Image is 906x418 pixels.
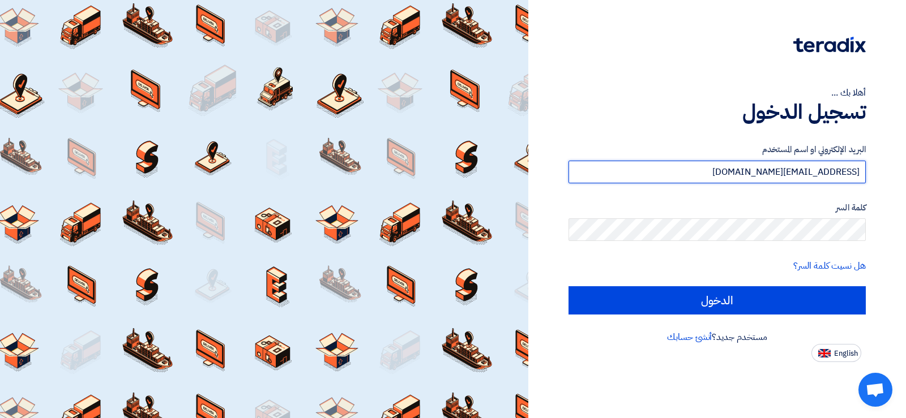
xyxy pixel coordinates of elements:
label: كلمة السر [569,201,866,214]
img: Teradix logo [793,37,866,53]
img: en-US.png [818,349,831,357]
a: هل نسيت كلمة السر؟ [793,259,866,273]
a: أنشئ حسابك [667,330,712,344]
input: الدخول [569,286,866,314]
label: البريد الإلكتروني او اسم المستخدم [569,143,866,156]
h1: تسجيل الدخول [569,100,866,124]
div: أهلا بك ... [569,86,866,100]
span: English [834,350,858,357]
input: أدخل بريد العمل الإلكتروني او اسم المستخدم الخاص بك ... [569,161,866,183]
a: Open chat [858,373,892,407]
div: مستخدم جديد؟ [569,330,866,344]
button: English [811,344,861,362]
